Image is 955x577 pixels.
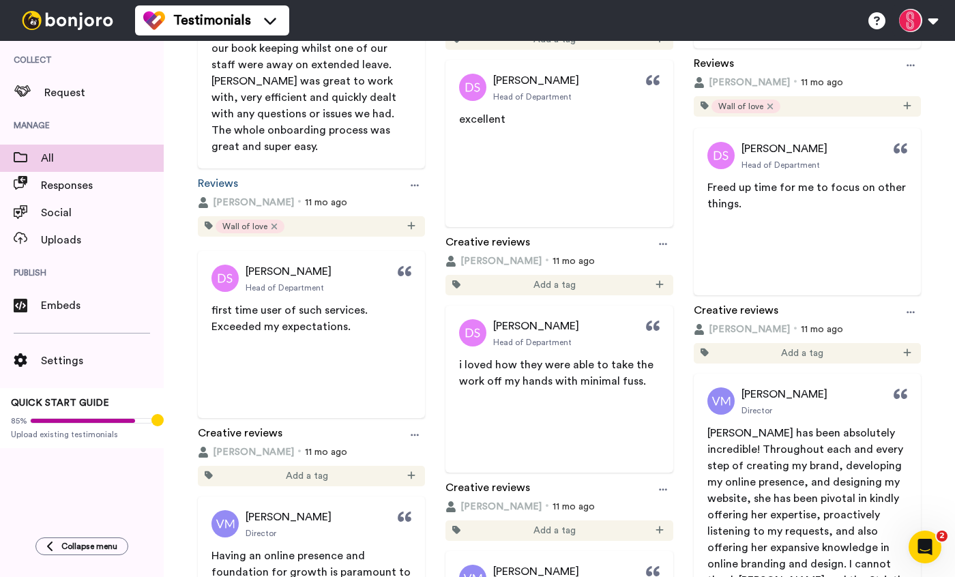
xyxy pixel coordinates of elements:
a: Creative reviews [694,302,778,323]
span: [PERSON_NAME] [246,263,332,280]
span: The whole onboarding process was great and super easy. [211,125,393,152]
span: Director [741,405,772,416]
button: [PERSON_NAME] [694,323,790,336]
span: Testimonials [173,11,251,30]
button: [PERSON_NAME] [694,76,790,89]
span: [PERSON_NAME] [741,386,827,402]
span: [PERSON_NAME] [460,254,542,268]
img: Profile Picture [211,510,239,537]
span: Wall of love [718,101,763,112]
span: Collapse menu [61,541,117,552]
span: i loved how they were able to take the work off my hands with minimal fuss. [459,359,656,387]
span: Embeds [41,297,164,314]
div: 11 mo ago [198,445,425,459]
span: Upload existing testimonials [11,429,153,440]
span: We used Strictly Savvy for support with our book keeping whilst one of our staff were away on ext... [211,27,413,70]
span: first time user of such services. Exceeded my expectations. [211,305,370,332]
img: bj-logo-header-white.svg [16,11,119,30]
span: Freed up time for me to focus on other things. [707,182,909,209]
span: Responses [41,177,164,194]
img: Profile Picture [459,74,486,101]
div: 11 mo ago [445,500,673,514]
span: QUICK START GUIDE [11,398,109,408]
span: Settings [41,353,164,369]
span: Uploads [41,232,164,248]
span: Head of Department [493,337,572,348]
img: Profile Picture [707,142,735,169]
span: Head of Department [493,91,572,102]
a: Reviews [198,175,238,196]
button: Collapse menu [35,537,128,555]
button: [PERSON_NAME] [445,254,542,268]
span: All [41,150,164,166]
span: Wall of love [222,221,267,232]
span: [PERSON_NAME] [246,509,332,525]
span: Add a tag [533,524,576,537]
a: Creative reviews [198,425,282,445]
span: Add a tag [781,346,823,360]
span: Head of Department [741,160,820,171]
span: Director [246,528,276,539]
div: 11 mo ago [694,323,921,336]
span: [PERSON_NAME] [709,323,790,336]
button: [PERSON_NAME] [445,500,542,514]
button: [PERSON_NAME] [198,196,294,209]
iframe: Intercom live chat [909,531,941,563]
a: Creative reviews [445,479,530,500]
div: 11 mo ago [198,196,425,209]
a: Reviews [694,55,734,76]
span: 85% [11,415,27,426]
span: [PERSON_NAME] [493,318,579,334]
span: [PERSON_NAME] [460,500,542,514]
span: Add a tag [533,278,576,292]
a: Creative reviews [445,234,530,254]
img: Profile Picture [211,265,239,292]
span: [PERSON_NAME] [709,76,790,89]
button: [PERSON_NAME] [198,445,294,459]
span: Request [44,85,164,101]
span: [PERSON_NAME] [213,196,294,209]
span: [PERSON_NAME] [213,445,294,459]
div: Tooltip anchor [151,414,164,426]
span: Head of Department [246,282,324,293]
span: Social [41,205,164,221]
img: tm-color.svg [143,10,165,31]
div: 11 mo ago [694,76,921,89]
img: Profile Picture [707,387,735,415]
span: Add a tag [286,469,328,483]
span: excellent [459,114,505,125]
span: [PERSON_NAME] [493,72,579,89]
div: 11 mo ago [445,254,673,268]
span: [PERSON_NAME] was great to work with, very efficient and quickly dealt with any questions or issu... [211,76,399,119]
img: Profile Picture [459,319,486,346]
span: [PERSON_NAME] [741,140,827,157]
span: 2 [937,531,947,542]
